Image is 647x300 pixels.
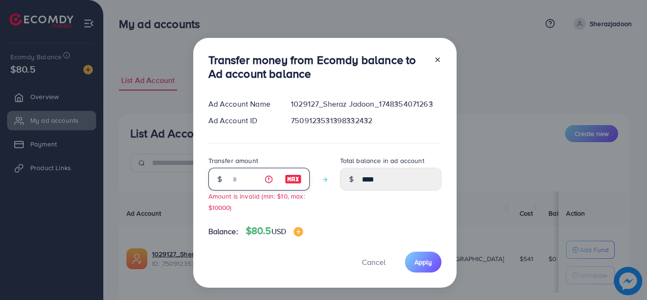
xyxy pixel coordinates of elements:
span: Apply [414,257,432,267]
h3: Transfer money from Ecomdy balance to Ad account balance [208,53,426,81]
h4: $80.5 [246,225,303,237]
div: 1029127_Sheraz Jadoon_1748354071263 [283,99,449,109]
img: image [285,173,302,185]
div: Ad Account ID [201,115,284,126]
span: Balance: [208,226,238,237]
label: Total balance in ad account [340,156,424,165]
button: Cancel [350,252,397,272]
button: Apply [405,252,441,272]
label: Transfer amount [208,156,258,165]
div: Ad Account Name [201,99,284,109]
small: Amount is invalid (min: $10, max: $10000) [208,191,305,211]
div: 7509123531398332432 [283,115,449,126]
span: USD [271,226,286,236]
img: image [294,227,303,236]
span: Cancel [362,257,386,267]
